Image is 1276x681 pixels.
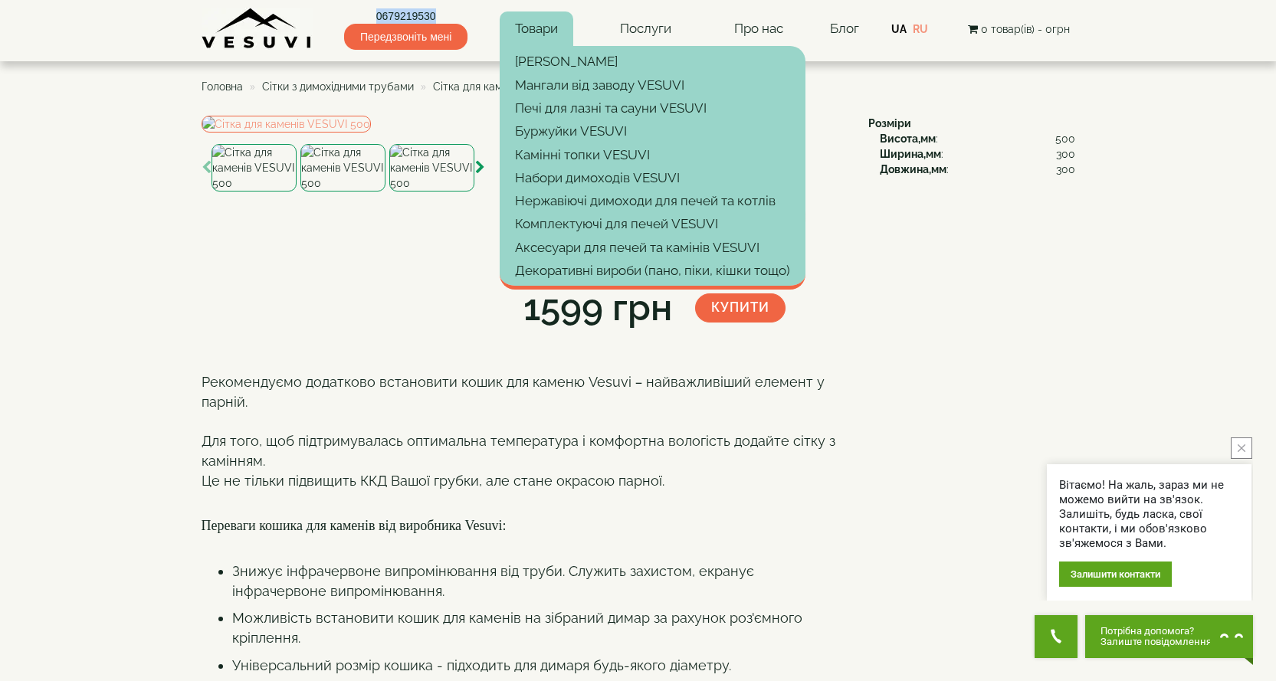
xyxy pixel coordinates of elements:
a: Мангали від заводу VESUVI [500,74,805,97]
a: 0679219530 [344,8,467,24]
span: Потрібна допомога? [1101,626,1212,637]
span: Сітка для каменів VESUVI 500 [433,80,589,93]
div: 1599 грн [523,282,672,334]
div: Рекомендуємо додатково встановити кошик для каменю Vesuvi – найважливіший елемент у парній. [202,372,845,411]
li: Можливість встановити кошик для каменів на зібраний димар за рахунок роз'ємного кріплення. [232,608,845,647]
a: Печі для лазні та сауни VESUVI [500,97,805,120]
div: : [880,131,1075,146]
font: Переваги кошика для каменів від виробника Vesuvi: [202,518,507,533]
a: [PERSON_NAME] [500,50,805,73]
button: Chat button [1085,615,1253,658]
a: UA [891,23,907,35]
span: 500 [1055,131,1075,146]
img: Завод VESUVI [202,8,313,50]
a: Про нас [719,11,799,47]
img: Сітка для каменів VESUVI 500 [202,116,371,133]
span: Передзвоніть мені [344,24,467,50]
a: Комплектуючі для печей VESUVI [500,212,805,235]
button: 0 товар(ів) - 0грн [963,21,1074,38]
li: Знижує інфрачервоне випромінювання від труби. Служить захистом, екранує інфрачервоне випромінювання. [232,561,845,601]
a: RU [913,23,928,35]
span: 300 [1056,162,1075,177]
img: Сітка для каменів VESUVI 500 [300,144,385,192]
b: Довжина,мм [880,163,946,175]
a: Сітки з димохідними трубами [262,80,414,93]
img: Сітка для каменів VESUVI 500 [389,144,474,192]
span: Залиште повідомлення [1101,637,1212,647]
span: 300 [1056,146,1075,162]
div: : [880,162,1075,177]
a: Декоративні вироби (пано, піки, кішки тощо) [500,259,805,282]
a: Блог [830,21,859,36]
a: Товари [500,11,573,47]
div: Це не тільки підвищить ККД Вашої грубки, але стане окрасою парної. [202,471,845,491]
button: close button [1231,437,1252,459]
a: Аксесуари для печей та камінів VESUVI [500,236,805,259]
b: Ширина,мм [880,148,941,160]
a: Камінні топки VESUVI [500,143,805,166]
div: Вітаємо! На жаль, зараз ми не можемо вийти на зв'язок. Залишіть, будь ласка, свої контакти, і ми ... [1059,478,1239,551]
button: Купити [695,293,786,322]
div: Залишити контакти [1059,561,1172,587]
img: Сітка для каменів VESUVI 500 [212,144,297,192]
div: : [880,146,1075,162]
a: Нержавіючі димоходи для печей та котлів [500,189,805,212]
a: Послуги [605,11,687,47]
li: Універсальний розмір кошика - підходить для димаря будь-якого діаметру. [232,656,845,676]
b: Розміри [868,117,911,129]
a: Головна [202,80,243,93]
button: Get Call button [1035,615,1078,658]
div: Для того, щоб підтримувалась оптимальна температура і комфортна вологість додайте сітку з камінням. [202,431,845,470]
a: Набори димоходів VESUVI [500,166,805,189]
a: Буржуйки VESUVI [500,120,805,142]
b: Висота,мм [880,133,936,145]
span: 0 товар(ів) - 0грн [981,23,1070,35]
